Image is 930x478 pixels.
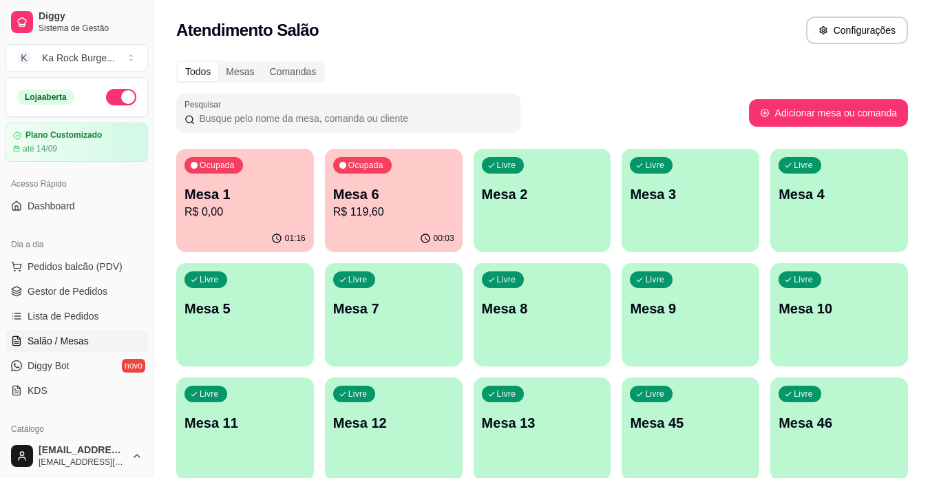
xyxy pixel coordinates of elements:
button: LivreMesa 9 [622,263,759,366]
h2: Atendimento Salão [176,19,319,41]
button: Alterar Status [106,89,136,105]
a: Salão / Mesas [6,330,148,352]
div: Comandas [262,62,324,81]
button: LivreMesa 4 [770,149,908,252]
label: Pesquisar [184,98,226,110]
p: Livre [200,388,219,399]
button: [EMAIL_ADDRESS][DOMAIN_NAME][EMAIL_ADDRESS][DOMAIN_NAME] [6,439,148,472]
p: Mesa 3 [630,185,751,204]
div: Mesas [218,62,262,81]
div: Dia a dia [6,233,148,256]
a: Plano Customizadoaté 14/09 [6,123,148,162]
div: Todos [178,62,218,81]
div: Acesso Rápido [6,173,148,195]
p: Livre [200,274,219,285]
p: Mesa 9 [630,299,751,318]
button: OcupadaMesa 6R$ 119,6000:03 [325,149,463,252]
p: Mesa 10 [779,299,900,318]
p: R$ 0,00 [184,204,306,220]
a: Gestor de Pedidos [6,280,148,302]
p: R$ 119,60 [333,204,454,220]
span: KDS [28,384,47,397]
button: LivreMesa 3 [622,149,759,252]
p: Livre [497,160,516,171]
p: Mesa 13 [482,413,603,433]
p: Ocupada [200,160,235,171]
button: LivreMesa 5 [176,263,314,366]
span: Diggy [39,10,142,23]
span: Dashboard [28,199,75,213]
span: Gestor de Pedidos [28,284,107,298]
p: 01:16 [285,233,306,244]
button: LivreMesa 2 [474,149,611,252]
p: Livre [794,274,813,285]
span: Lista de Pedidos [28,309,99,323]
span: [EMAIL_ADDRESS][DOMAIN_NAME] [39,457,126,468]
p: Livre [497,274,516,285]
p: Mesa 7 [333,299,454,318]
span: Diggy Bot [28,359,70,373]
button: LivreMesa 10 [770,263,908,366]
p: 00:03 [434,233,454,244]
button: LivreMesa 7 [325,263,463,366]
a: Dashboard [6,195,148,217]
p: Mesa 45 [630,413,751,433]
p: Livre [348,274,368,285]
button: Select a team [6,44,148,72]
button: Configurações [806,17,908,44]
a: Lista de Pedidos [6,305,148,327]
div: Catálogo [6,418,148,440]
span: Sistema de Gestão [39,23,142,34]
p: Mesa 11 [184,413,306,433]
p: Livre [645,274,664,285]
article: até 14/09 [23,143,57,154]
button: OcupadaMesa 1R$ 0,0001:16 [176,149,314,252]
span: [EMAIL_ADDRESS][DOMAIN_NAME] [39,444,126,457]
a: Diggy Botnovo [6,355,148,377]
span: K [17,51,31,65]
p: Mesa 5 [184,299,306,318]
p: Mesa 1 [184,185,306,204]
article: Plano Customizado [25,130,102,141]
p: Livre [794,160,813,171]
span: Salão / Mesas [28,334,89,348]
p: Mesa 2 [482,185,603,204]
p: Mesa 4 [779,185,900,204]
p: Livre [348,388,368,399]
div: Ka Rock Burge ... [42,51,115,65]
p: Livre [645,160,664,171]
button: Pedidos balcão (PDV) [6,256,148,278]
p: Mesa 8 [482,299,603,318]
p: Livre [794,388,813,399]
span: Pedidos balcão (PDV) [28,260,123,273]
a: DiggySistema de Gestão [6,6,148,39]
p: Mesa 12 [333,413,454,433]
p: Livre [497,388,516,399]
div: Loja aberta [17,90,74,105]
p: Mesa 46 [779,413,900,433]
p: Ocupada [348,160,383,171]
p: Mesa 6 [333,185,454,204]
p: Livre [645,388,664,399]
input: Pesquisar [195,112,512,125]
a: KDS [6,380,148,402]
button: LivreMesa 8 [474,263,611,366]
button: Adicionar mesa ou comanda [749,99,908,127]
